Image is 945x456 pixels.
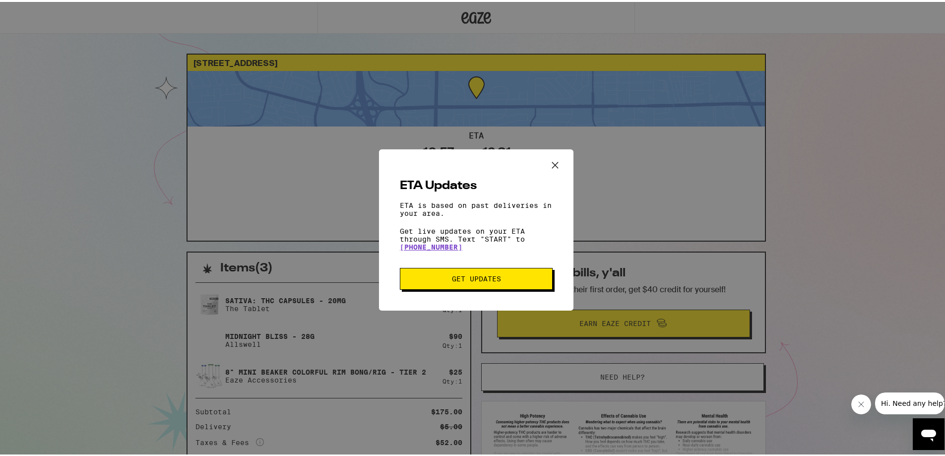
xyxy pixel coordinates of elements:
[913,416,945,448] iframe: Button to launch messaging window
[452,273,501,280] span: Get Updates
[875,391,945,412] iframe: Message from company
[400,266,553,288] button: Get Updates
[851,392,871,412] iframe: Close message
[6,7,71,15] span: Hi. Need any help?
[545,155,566,174] button: Close ETA information modal
[400,225,553,249] p: Get live updates on your ETA through SMS. Text "START" to
[400,178,553,190] h2: ETA Updates
[400,241,462,249] a: [PHONE_NUMBER]
[400,199,553,215] p: ETA is based on past deliveries in your area.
